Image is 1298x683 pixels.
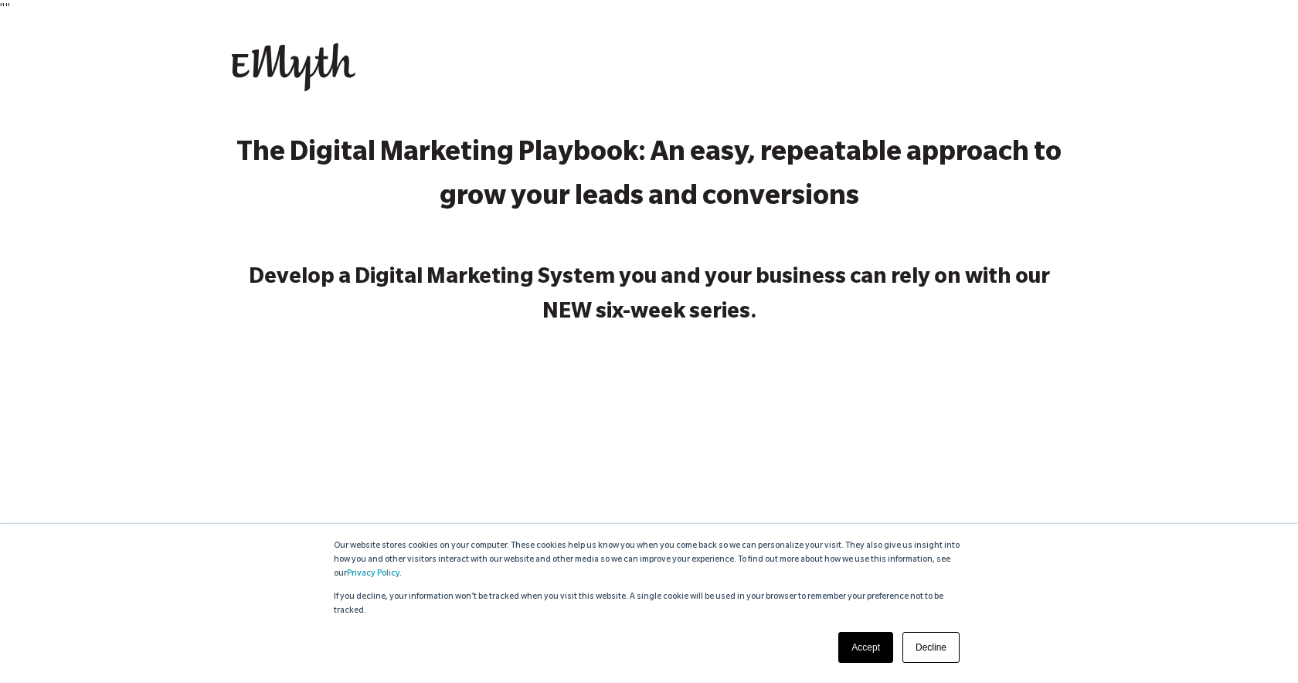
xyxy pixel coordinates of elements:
[334,590,964,618] p: If you decline, your information won’t be tracked when you visit this website. A single cookie wi...
[838,632,893,663] a: Accept
[334,539,964,581] p: Our website stores cookies on your computer. These cookies help us know you when you come back so...
[249,267,1050,325] strong: Develop a Digital Marketing System you and your business can rely on with our NEW six-week series.
[236,141,1062,214] strong: The Digital Marketing Playbook: An easy, repeatable approach to grow your leads and conversions
[232,43,355,91] img: EMyth
[902,632,960,663] a: Decline
[347,569,399,579] a: Privacy Policy
[1221,609,1298,683] iframe: Chat Widget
